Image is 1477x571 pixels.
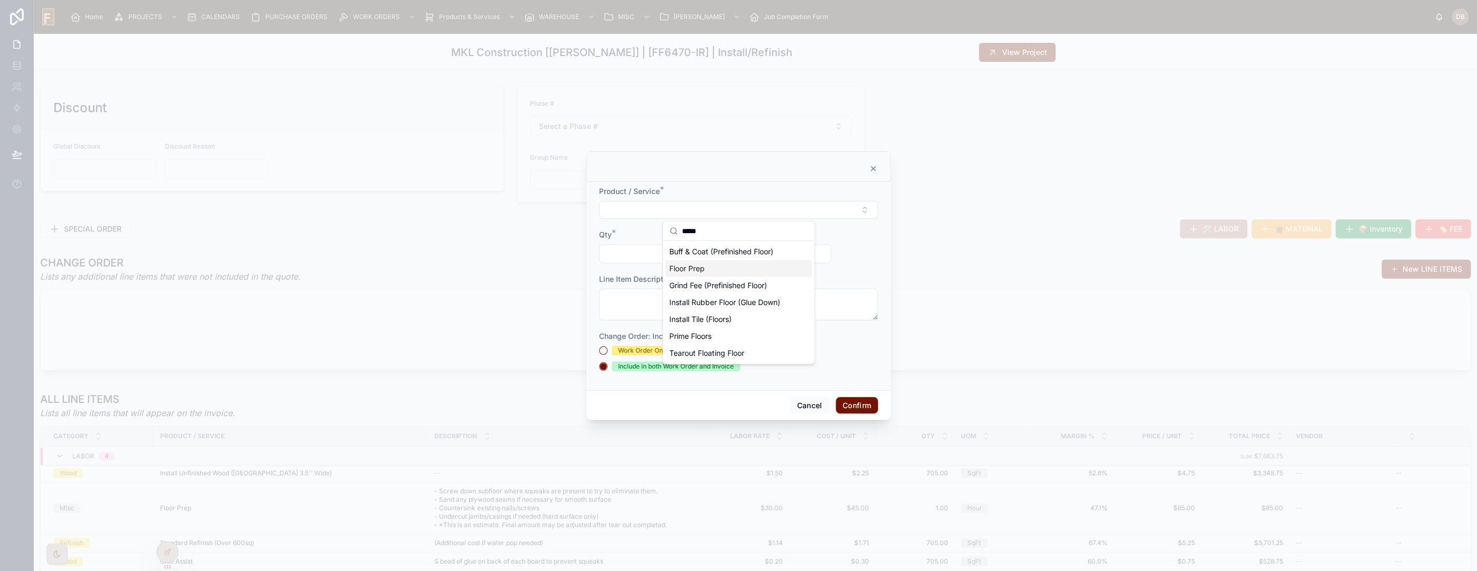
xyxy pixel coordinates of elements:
span: Tearout Floating Floor [669,348,744,358]
button: Cancel [790,397,829,414]
div: Suggestions [663,241,814,364]
span: Prime Floors [669,331,712,342]
span: Change Order: Include in Work Order ONLY? [599,331,755,340]
span: Qty [599,230,612,239]
span: Grind Fee (Prefinished Floor) [669,280,767,291]
span: Line Item Description For Quote [599,274,710,283]
span: Product / Service [599,187,660,196]
span: Buff & Coat (Prefinished Floor) [669,246,773,257]
button: Confirm [836,397,878,414]
div: Include in both Work Order and Invoice [618,362,734,371]
div: Work Order Only [618,346,668,355]
span: Install Tile (Floors) [669,314,732,325]
span: Install Rubber Floor (Glue Down) [669,297,780,308]
button: Select Button [599,201,878,219]
span: Floor Prep [669,263,705,274]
